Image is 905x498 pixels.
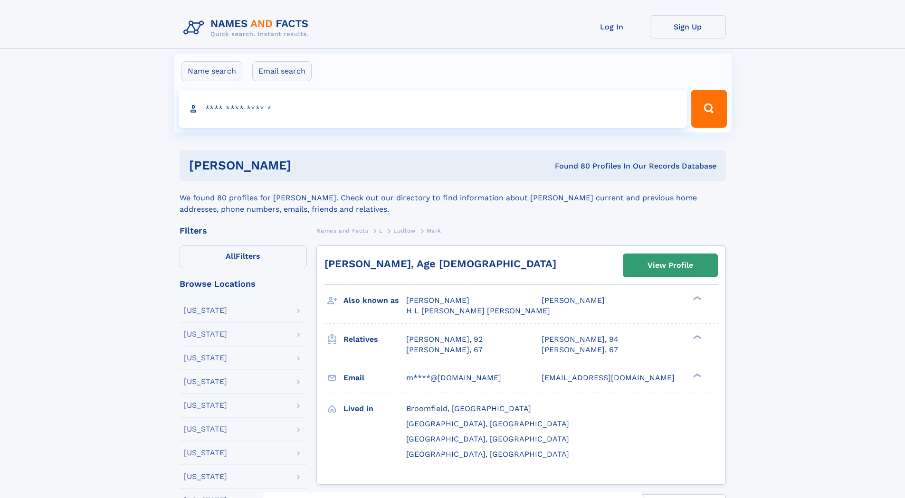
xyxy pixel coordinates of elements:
div: ❯ [691,334,702,340]
div: [US_STATE] [184,425,227,433]
a: Sign Up [650,15,726,38]
input: search input [179,90,687,128]
div: [US_STATE] [184,307,227,314]
h1: [PERSON_NAME] [189,160,423,171]
a: [PERSON_NAME], 67 [406,345,483,355]
h3: Email [343,370,406,386]
span: [PERSON_NAME] [542,296,605,305]
span: All [226,252,236,261]
a: [PERSON_NAME], 94 [542,334,619,345]
div: ❯ [691,295,702,301]
span: [GEOGRAPHIC_DATA], [GEOGRAPHIC_DATA] [406,434,569,443]
a: Log In [574,15,650,38]
a: [PERSON_NAME], 67 [542,345,618,355]
button: Search Button [691,90,726,128]
img: Logo Names and Facts [180,15,316,41]
h3: Lived in [343,401,406,417]
span: [EMAIL_ADDRESS][DOMAIN_NAME] [542,373,675,382]
span: Ludlow [393,227,416,234]
a: L [379,225,383,236]
div: [US_STATE] [184,378,227,385]
div: Found 80 Profiles In Our Records Database [423,161,716,171]
span: L [379,227,383,234]
div: [US_STATE] [184,354,227,362]
div: [US_STATE] [184,473,227,480]
span: H L [PERSON_NAME] [PERSON_NAME] [406,306,550,315]
span: Broomfield, [GEOGRAPHIC_DATA] [406,404,531,413]
label: Filters [180,245,307,268]
div: Browse Locations [180,280,307,288]
div: [US_STATE] [184,402,227,409]
span: [PERSON_NAME] [406,296,469,305]
a: [PERSON_NAME], 92 [406,334,483,345]
div: [US_STATE] [184,330,227,338]
h3: Relatives [343,331,406,348]
div: View Profile [648,254,693,276]
a: Ludlow [393,225,416,236]
div: ❯ [691,372,702,378]
span: Mark [427,227,441,234]
a: Names and Facts [316,225,369,236]
label: Name search [181,61,242,81]
span: [GEOGRAPHIC_DATA], [GEOGRAPHIC_DATA] [406,450,569,459]
div: Filters [180,226,307,235]
label: Email search [252,61,312,81]
a: [PERSON_NAME], Age [DEMOGRAPHIC_DATA] [324,258,556,270]
a: View Profile [623,254,717,277]
div: [US_STATE] [184,449,227,457]
h3: Also known as [343,292,406,309]
span: [GEOGRAPHIC_DATA], [GEOGRAPHIC_DATA] [406,419,569,428]
div: We found 80 profiles for [PERSON_NAME]. Check out our directory to find information about [PERSON... [180,181,726,215]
